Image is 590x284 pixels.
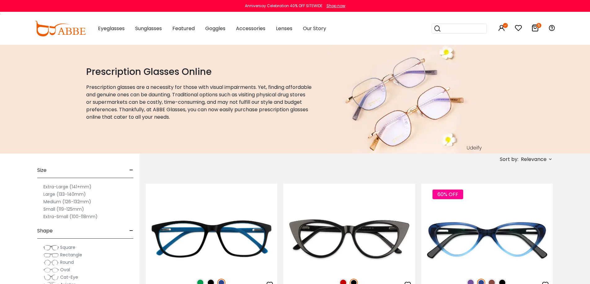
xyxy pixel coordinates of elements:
[236,25,265,32] span: Accessories
[129,223,133,238] span: -
[86,84,312,121] p: Prescription glasses are a necessity for those with visual impairments. Yet, finding affordable a...
[421,206,553,272] img: Blue Hannah - Acetate ,Universal Bridge Fit
[60,259,74,265] span: Round
[276,25,292,32] span: Lenses
[43,267,59,273] img: Oval.png
[531,25,539,33] a: 6
[521,154,547,165] span: Relevance
[60,267,70,273] span: Oval
[43,252,59,258] img: Rectangle.png
[172,25,195,32] span: Featured
[43,274,59,281] img: Cat-Eye.png
[500,156,518,163] span: Sort by:
[303,25,326,32] span: Our Story
[43,245,59,251] img: Square.png
[43,183,91,190] label: Extra-Large (141+mm)
[86,66,312,77] h1: Prescription Glasses Online
[60,252,82,258] span: Rectangle
[37,163,47,178] span: Size
[245,3,322,9] div: Anniversay Celebration 40% OFF SITEWIDE
[326,3,345,9] div: Shop now
[43,259,59,266] img: Round.png
[43,198,91,205] label: Medium (126-132mm)
[205,25,225,32] span: Goggles
[433,190,463,199] span: 60% OFF
[283,206,415,272] img: Black Nora - Acetate ,Universal Bridge Fit
[323,3,345,8] a: Shop now
[43,190,86,198] label: Large (133-140mm)
[60,274,78,280] span: Cat-Eye
[43,213,98,220] label: Extra-Small (100-118mm)
[327,45,485,153] img: prescription glasses online
[35,21,86,36] img: abbeglasses.com
[135,25,162,32] span: Sunglasses
[43,205,84,213] label: Small (119-125mm)
[37,223,53,238] span: Shape
[146,206,277,272] img: Blue Machovec - Acetate ,Universal Bridge Fit
[98,25,125,32] span: Eyeglasses
[536,23,541,28] i: 6
[129,163,133,178] span: -
[60,244,75,250] span: Square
